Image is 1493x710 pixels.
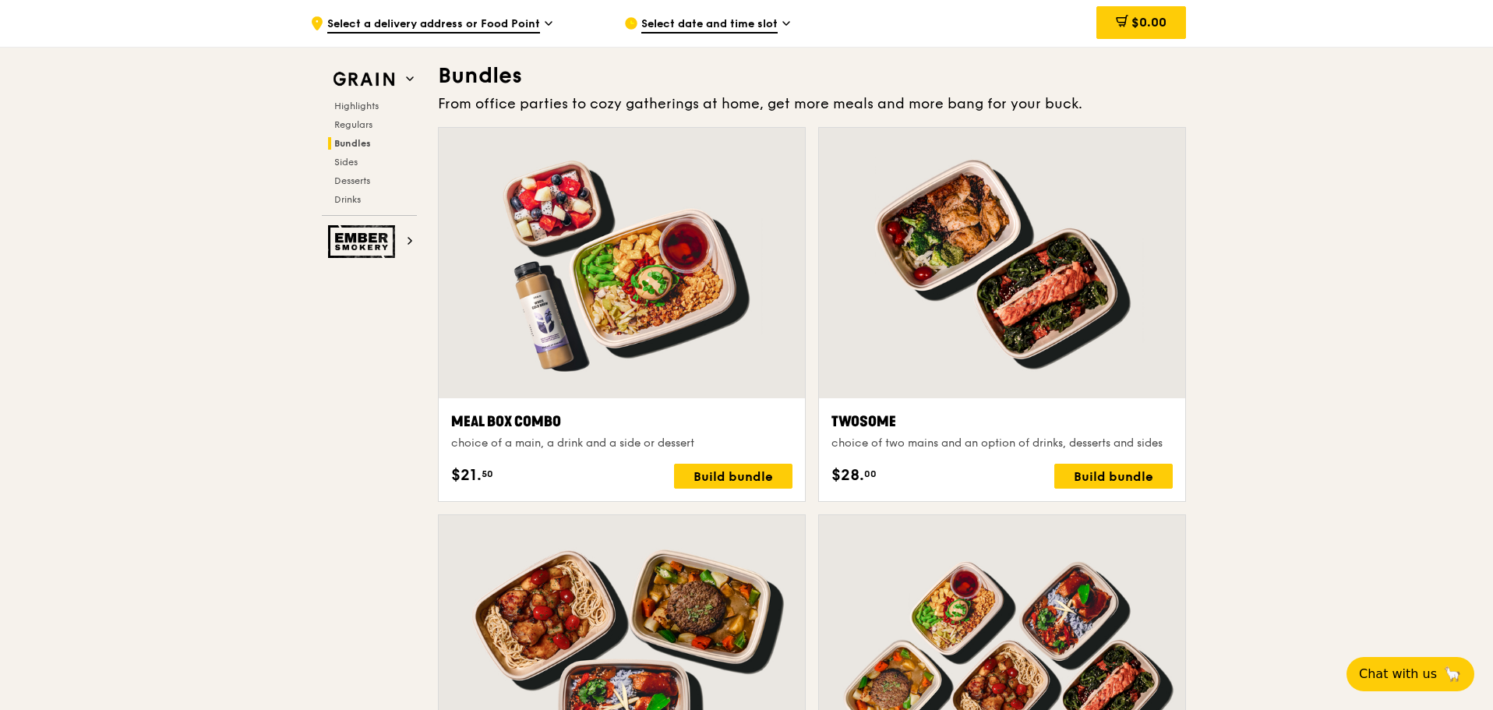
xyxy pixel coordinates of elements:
div: choice of two mains and an option of drinks, desserts and sides [831,436,1173,451]
span: Select a delivery address or Food Point [327,16,540,34]
span: Bundles [334,138,371,149]
div: Twosome [831,411,1173,433]
h3: Bundles [438,62,1186,90]
div: From office parties to cozy gatherings at home, get more meals and more bang for your buck. [438,93,1186,115]
span: $0.00 [1131,15,1167,30]
span: Chat with us [1359,665,1437,684]
span: 50 [482,468,493,480]
span: Drinks [334,194,361,205]
span: Desserts [334,175,370,186]
div: choice of a main, a drink and a side or dessert [451,436,792,451]
div: Build bundle [1054,464,1173,489]
span: Regulars [334,119,372,130]
span: Select date and time slot [641,16,778,34]
div: Build bundle [674,464,792,489]
span: Sides [334,157,358,168]
span: 00 [864,468,877,480]
img: Ember Smokery web logo [328,225,400,258]
img: Grain web logo [328,65,400,94]
span: 🦙 [1443,665,1462,684]
button: Chat with us🦙 [1347,657,1474,691]
div: Meal Box Combo [451,411,792,433]
span: $28. [831,464,864,487]
span: Highlights [334,101,379,111]
span: $21. [451,464,482,487]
